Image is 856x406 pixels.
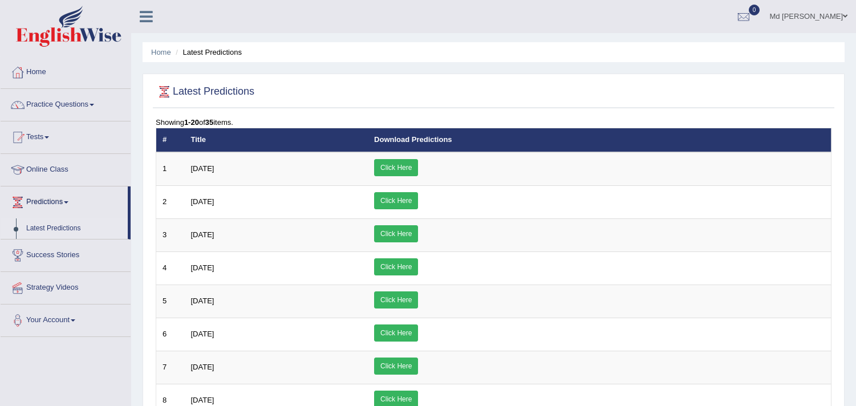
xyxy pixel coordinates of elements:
a: Click Here [374,225,418,242]
a: Online Class [1,154,131,182]
td: 3 [156,218,185,251]
a: Strategy Videos [1,272,131,301]
a: Home [1,56,131,85]
span: [DATE] [191,263,214,272]
th: # [156,128,185,152]
h2: Latest Predictions [156,83,254,100]
td: 2 [156,185,185,218]
a: Home [151,48,171,56]
a: Click Here [374,324,418,342]
a: Success Stories [1,239,131,268]
th: Title [185,128,368,152]
span: [DATE] [191,396,214,404]
td: 1 [156,152,185,186]
b: 35 [205,118,213,127]
td: 7 [156,351,185,384]
span: [DATE] [191,330,214,338]
td: 6 [156,318,185,351]
td: 5 [156,285,185,318]
a: Click Here [374,159,418,176]
a: Click Here [374,192,418,209]
th: Download Predictions [368,128,831,152]
div: Showing of items. [156,117,831,128]
a: Click Here [374,258,418,275]
a: Latest Predictions [21,218,128,239]
a: Practice Questions [1,89,131,117]
td: 4 [156,251,185,285]
li: Latest Predictions [173,47,242,58]
a: Click Here [374,358,418,375]
a: Predictions [1,186,128,215]
b: 1-20 [184,118,199,127]
a: Click Here [374,291,418,308]
a: Your Account [1,304,131,333]
span: [DATE] [191,197,214,206]
span: [DATE] [191,297,214,305]
span: [DATE] [191,230,214,239]
a: Tests [1,121,131,150]
span: 0 [749,5,760,15]
span: [DATE] [191,164,214,173]
span: [DATE] [191,363,214,371]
